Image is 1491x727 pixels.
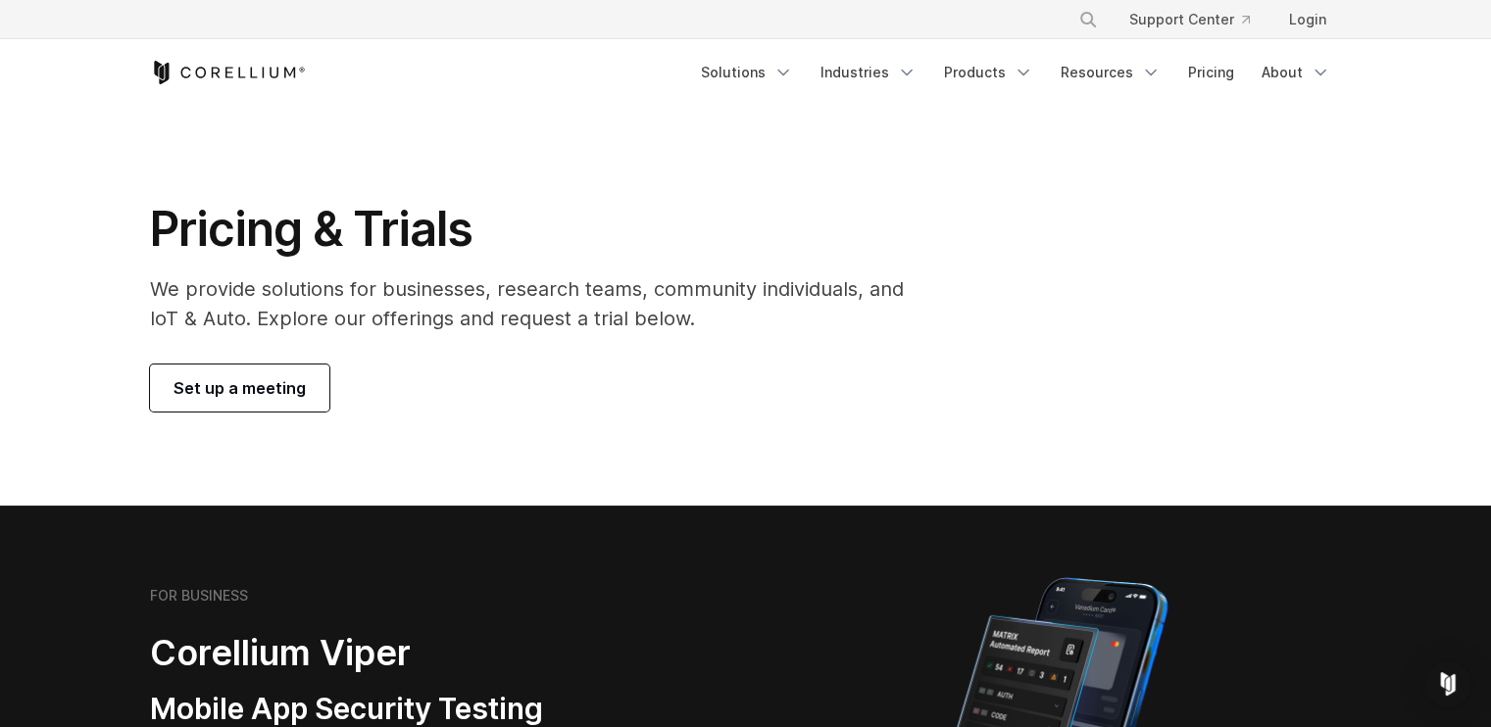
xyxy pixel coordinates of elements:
[1273,2,1342,37] a: Login
[1049,55,1172,90] a: Resources
[150,587,248,605] h6: FOR BUSINESS
[174,376,306,400] span: Set up a meeting
[932,55,1045,90] a: Products
[1055,2,1342,37] div: Navigation Menu
[150,631,652,675] h2: Corellium Viper
[1424,660,1471,707] div: Open Intercom Messenger
[150,200,931,259] h1: Pricing & Trials
[1070,2,1106,37] button: Search
[150,274,931,333] p: We provide solutions for businesses, research teams, community individuals, and IoT & Auto. Explo...
[150,61,306,84] a: Corellium Home
[689,55,1342,90] div: Navigation Menu
[689,55,805,90] a: Solutions
[150,364,329,412] a: Set up a meeting
[1176,55,1246,90] a: Pricing
[809,55,928,90] a: Industries
[1114,2,1266,37] a: Support Center
[1250,55,1342,90] a: About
